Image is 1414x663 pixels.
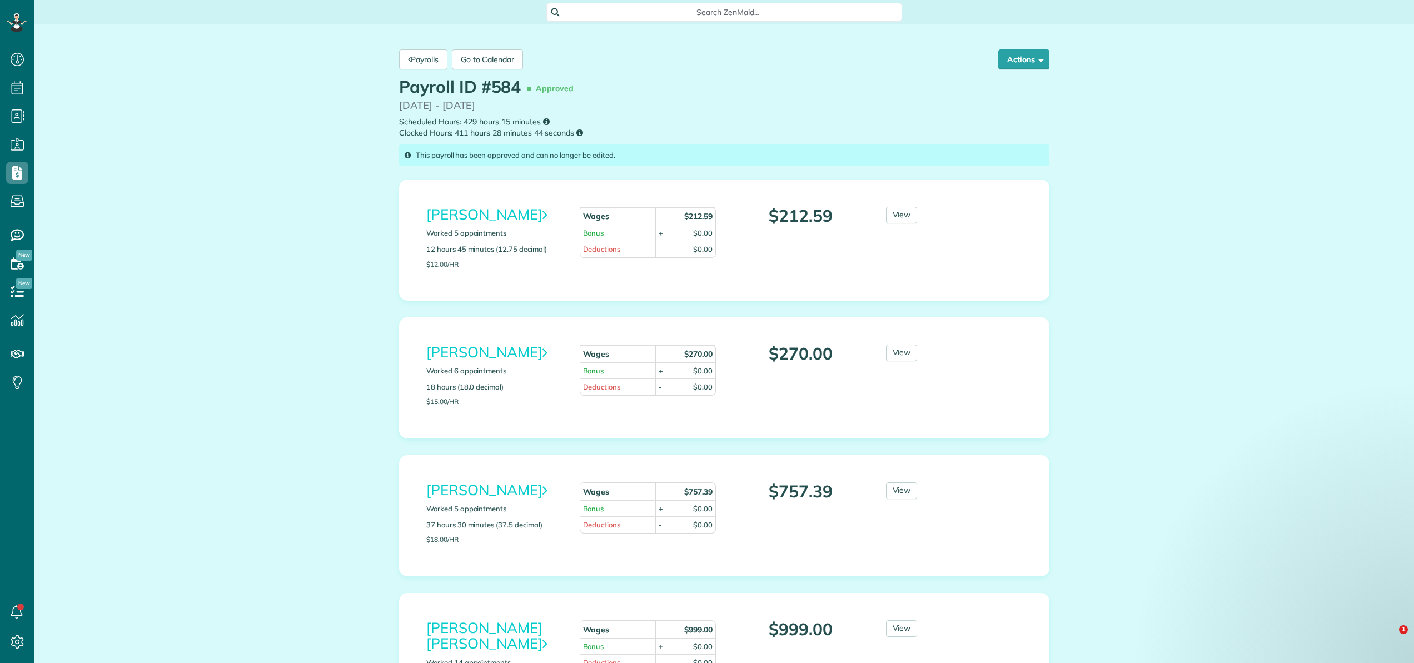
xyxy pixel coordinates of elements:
div: - [659,520,662,530]
iframe: Intercom live chat [1376,625,1403,652]
div: $0.00 [693,504,713,514]
p: 12 hours 45 minutes (12.75 decimal) [426,244,563,255]
div: - [659,244,662,255]
strong: Wages [583,349,610,359]
div: + [659,641,663,652]
small: Scheduled Hours: 429 hours 15 minutes Clocked Hours: 411 hours 28 minutes 44 seconds [399,116,1049,139]
div: + [659,366,663,376]
strong: $757.39 [684,487,713,497]
p: [DATE] - [DATE] [399,98,1049,113]
td: Deductions [580,378,656,395]
strong: Wages [583,211,610,221]
div: $0.00 [693,520,713,530]
p: Worked 5 appointments [426,504,563,514]
div: - [659,382,662,392]
td: Bonus [580,362,656,379]
span: Approved [529,79,578,98]
a: View [886,345,918,361]
span: 1 [1399,625,1408,634]
p: Worked 6 appointments [426,366,563,376]
div: $0.00 [693,228,713,238]
strong: $999.00 [684,625,713,635]
p: $757.39 [733,482,869,501]
td: Deductions [580,516,656,533]
p: 18 hours (18.0 decimal) [426,382,563,392]
div: + [659,228,663,238]
a: View [886,207,918,223]
p: 37 hours 30 minutes (37.5 decimal) [426,520,563,530]
td: Bonus [580,500,656,517]
a: [PERSON_NAME] [426,205,547,223]
span: New [16,278,32,289]
strong: $270.00 [684,349,713,359]
p: $18.00/hr [426,536,563,543]
p: $999.00 [733,620,869,639]
a: Go to Calendar [452,49,523,69]
td: Bonus [580,638,656,655]
p: $12.00/hr [426,261,563,268]
div: This payroll has been approved and can no longer be edited. [399,144,1049,166]
a: Payrolls [399,49,447,69]
a: View [886,620,918,637]
a: [PERSON_NAME] [426,343,547,361]
td: Deductions [580,241,656,257]
div: $0.00 [693,382,713,392]
strong: Wages [583,625,610,635]
h1: Payroll ID #584 [399,78,579,98]
p: $15.00/hr [426,398,563,405]
button: Actions [998,49,1049,69]
div: $0.00 [693,366,713,376]
strong: $212.59 [684,211,713,221]
span: New [16,250,32,261]
div: + [659,504,663,514]
div: $0.00 [693,641,713,652]
p: $270.00 [733,345,869,363]
a: View [886,482,918,499]
strong: Wages [583,487,610,497]
div: $0.00 [693,244,713,255]
a: [PERSON_NAME] [426,481,547,499]
a: [PERSON_NAME] [PERSON_NAME] [426,619,547,653]
p: Worked 5 appointments [426,228,563,238]
td: Bonus [580,225,656,241]
p: $212.59 [733,207,869,225]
